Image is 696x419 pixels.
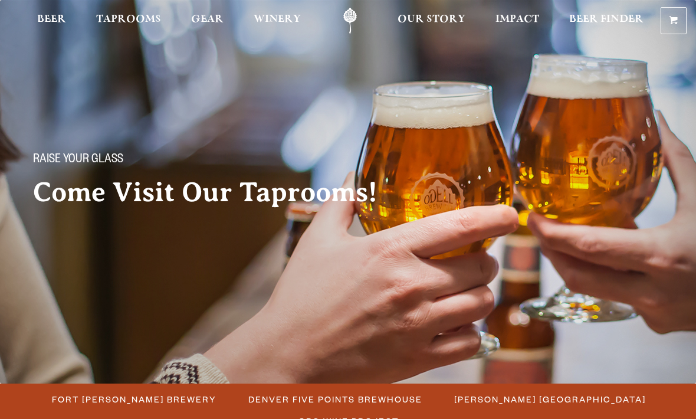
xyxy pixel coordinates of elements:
[33,153,123,168] span: Raise your glass
[88,8,169,34] a: Taprooms
[191,15,224,24] span: Gear
[254,15,301,24] span: Winery
[52,391,216,408] span: Fort [PERSON_NAME] Brewery
[45,391,222,408] a: Fort [PERSON_NAME] Brewery
[241,391,428,408] a: Denver Five Points Brewhouse
[398,15,465,24] span: Our Story
[183,8,231,34] a: Gear
[328,8,372,34] a: Odell Home
[248,391,422,408] span: Denver Five Points Brewhouse
[29,8,74,34] a: Beer
[447,391,652,408] a: [PERSON_NAME] [GEOGRAPHIC_DATA]
[495,15,539,24] span: Impact
[33,178,401,207] h2: Come Visit Our Taprooms!
[246,8,308,34] a: Winery
[488,8,547,34] a: Impact
[562,8,651,34] a: Beer Finder
[37,15,66,24] span: Beer
[390,8,473,34] a: Our Story
[454,391,646,408] span: [PERSON_NAME] [GEOGRAPHIC_DATA]
[569,15,644,24] span: Beer Finder
[96,15,161,24] span: Taprooms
